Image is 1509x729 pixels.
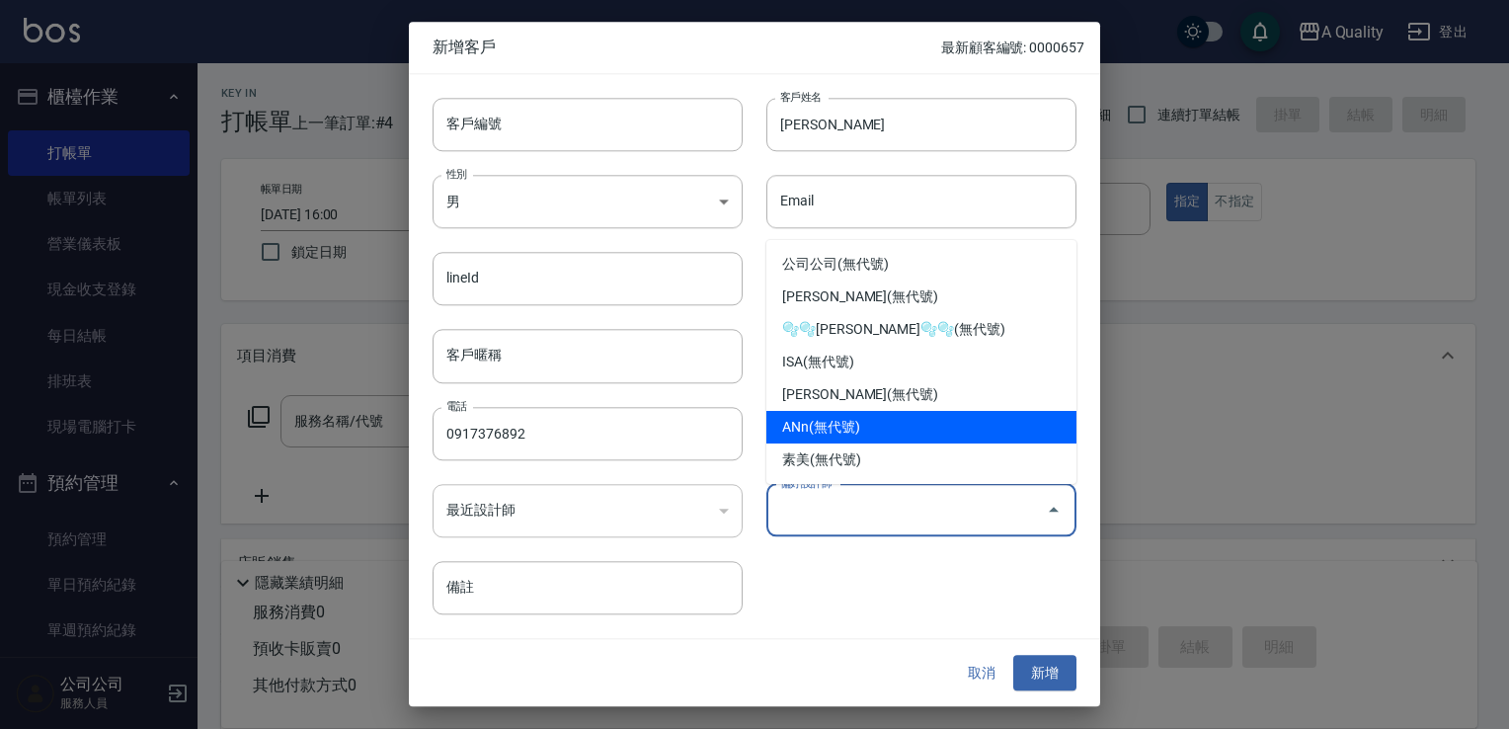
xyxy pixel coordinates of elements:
li: 素美(無代號) [766,444,1076,476]
li: ANn(無代號) [766,411,1076,444]
li: [PERSON_NAME](無代號) [766,281,1076,313]
button: 取消 [950,655,1013,691]
label: 性別 [446,166,467,181]
label: 客戶姓名 [780,89,822,104]
p: 最新顧客編號: 0000657 [941,38,1084,58]
label: 偏好設計師 [780,475,832,490]
button: 新增 [1013,655,1076,691]
li: 🫧🫧[PERSON_NAME]🫧🫧(無代號) [766,313,1076,346]
li: 公司公司(無代號) [766,248,1076,281]
span: 新增客戶 [433,38,941,57]
button: Close [1038,495,1070,526]
div: 男 [433,175,743,228]
label: 電話 [446,398,467,413]
li: ISA(無代號) [766,346,1076,378]
li: [PERSON_NAME](無代號) [766,378,1076,411]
